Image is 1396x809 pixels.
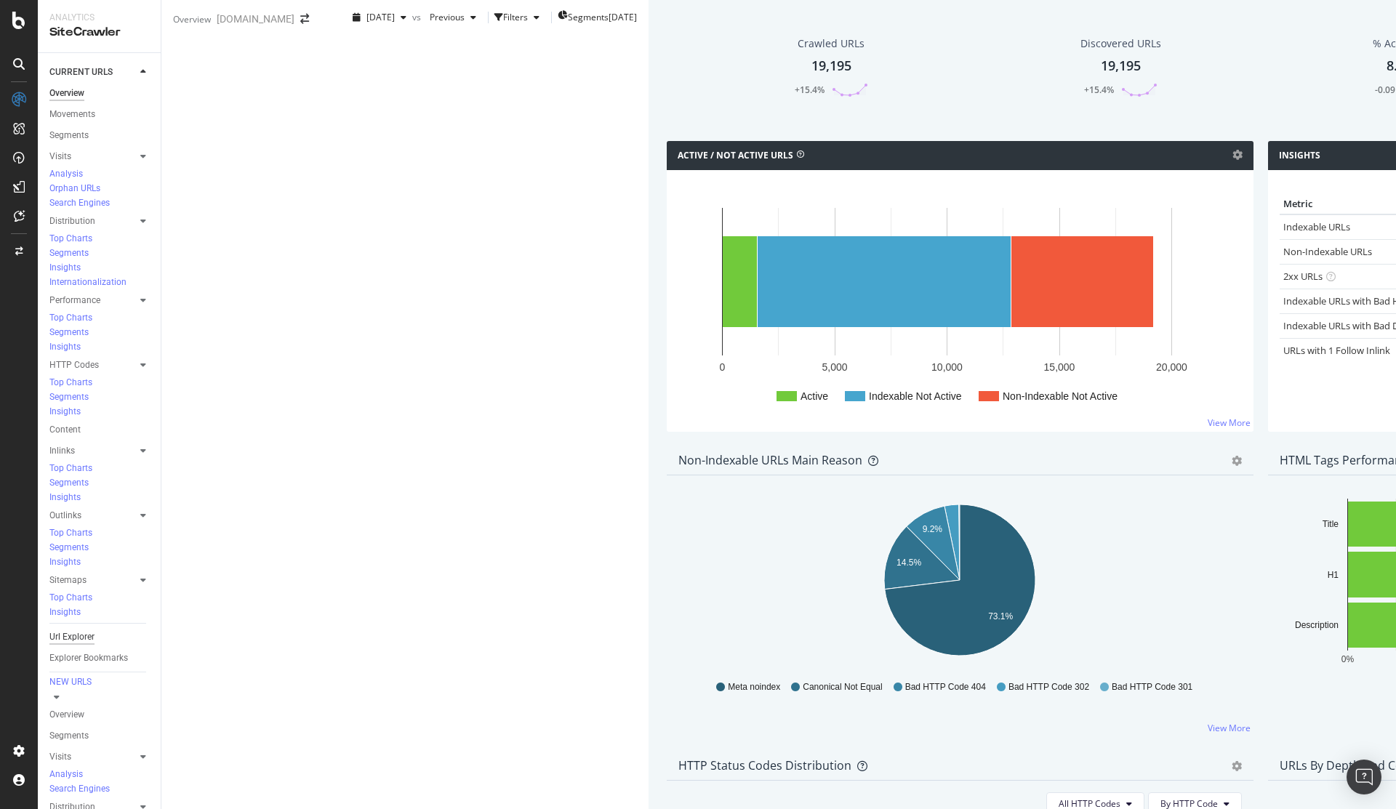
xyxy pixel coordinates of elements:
div: Segments [49,247,89,259]
div: Insights [49,491,81,504]
svg: A chart. [678,499,1241,667]
div: Visits [49,749,71,765]
svg: A chart. [678,193,1241,420]
a: Performance [49,293,136,308]
a: HTTP Codes [49,358,136,373]
text: 20,000 [1156,361,1187,373]
div: HTTP Status Codes Distribution [678,758,851,773]
text: Active [801,390,828,402]
text: 0% [1341,653,1354,664]
a: Top Charts [49,376,151,390]
a: Search Engines [49,196,124,211]
div: Top Charts [49,592,92,604]
a: Movements [49,107,151,122]
div: Inlinks [49,443,75,459]
div: SiteCrawler [49,24,149,41]
a: URLs with 1 Follow Inlink [1283,344,1390,357]
div: Non-Indexable URLs Main Reason [678,453,862,467]
a: Segments [49,246,151,261]
div: Visits [49,149,71,164]
a: Top Charts [49,311,151,326]
div: Search Engines [49,197,110,209]
a: View More [1208,722,1251,734]
div: Insights [49,556,81,568]
span: vs [412,11,424,23]
span: Segments [568,11,609,23]
div: Overview [49,86,84,101]
div: arrow-right-arrow-left [300,14,309,24]
div: Content [49,422,81,438]
a: Top Charts [49,526,151,541]
text: 73.1% [988,611,1013,621]
a: Insights [49,555,151,570]
div: Top Charts [49,462,92,475]
a: Top Charts [49,462,151,476]
div: 19,195 [811,57,851,76]
div: Top Charts [49,312,92,324]
a: Insights [49,605,151,620]
span: Bad HTTP Code 302 [1008,681,1089,693]
div: Discovered URLs [1080,36,1161,51]
div: Insights [49,606,81,619]
a: Indexable URLs [1283,220,1350,233]
div: Segments [49,326,89,339]
div: Segments [49,477,89,489]
div: Url Explorer [49,629,95,645]
a: Non-Indexable URLs [1283,245,1372,258]
div: HTTP Codes [49,358,99,373]
a: Overview [49,707,151,723]
a: Segments [49,728,151,744]
div: Segments [49,542,89,554]
text: 15,000 [1044,361,1075,373]
div: NEW URLS [49,676,92,688]
div: Explorer Bookmarks [49,651,128,666]
a: Outlinks [49,508,136,523]
a: CURRENT URLS [49,65,136,80]
a: Search Engines [49,782,124,797]
span: Meta noindex [728,681,780,693]
span: Canonical Not Equal [803,681,882,693]
a: Insights [49,340,151,355]
a: NEW URLS [49,675,151,690]
text: 14.5% [896,558,921,568]
a: Visits [49,149,136,164]
div: Internationalization [49,276,127,289]
div: Search Engines [49,783,110,795]
a: Visits [49,749,136,765]
a: 2xx URLs [1283,270,1323,283]
div: Segments [49,728,89,744]
a: Sitemaps [49,573,136,588]
a: Segments [49,326,151,340]
text: 9.2% [923,524,943,534]
text: Indexable Not Active [869,390,962,402]
h4: Active / Not Active URLs [678,148,793,163]
text: 5,000 [822,361,847,373]
div: Distribution [49,214,95,229]
button: Filters [494,6,545,29]
button: Segments[DATE] [558,6,637,29]
a: Segments [49,390,151,405]
div: CURRENT URLS [49,65,113,80]
a: Analysis [49,167,151,182]
button: Previous [424,6,482,29]
div: gear [1232,456,1242,466]
h4: Insights [1279,148,1320,163]
div: Top Charts [49,377,92,389]
text: 10,000 [931,361,963,373]
a: Analysis [49,768,151,782]
div: Crawled URLs [798,36,865,51]
a: Overview [49,86,151,101]
a: Top Charts [49,591,151,605]
text: Non-Indexable Not Active [1003,390,1118,402]
span: Previous [424,11,465,23]
div: 19,195 [1101,57,1141,76]
div: [DOMAIN_NAME] [217,12,294,26]
div: Orphan URLs [49,182,100,195]
div: Insights [49,406,81,418]
div: Overview [49,707,84,723]
i: Options [1232,150,1243,160]
a: Url Explorer [49,629,151,645]
a: Segments [49,128,151,143]
a: Top Charts [49,232,151,246]
a: Insights [49,491,151,505]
